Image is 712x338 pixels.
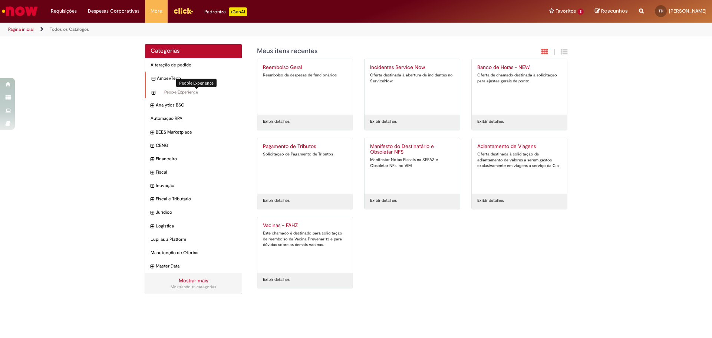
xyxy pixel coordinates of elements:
div: expandir categoria Logistica Logistica [145,219,242,233]
span: Automação RPA [151,115,236,122]
a: Página inicial [8,26,34,32]
a: Rascunhos [595,8,628,15]
span: Alteração de pedido [151,62,236,68]
span: Lupi as a Platform [151,236,236,243]
span: Master Data [156,263,236,269]
i: Exibição em cartão [541,48,548,55]
h2: Categorias [151,48,236,55]
span: AmbevTech [157,75,236,82]
span: BEES Marketplace [156,129,236,135]
ul: Trilhas de página [6,23,469,36]
div: Oferta destinada à abertura de incidentes no ServiceNow. [370,72,454,84]
h2: Vacinas – FAHZ [263,223,347,229]
div: expandir categoria Financeiro Financeiro [145,152,242,166]
a: Pagamento de Tributos Solicitação de Pagamento de Tributos [257,138,353,194]
span: Jurídico [156,209,236,216]
div: Oferta de chamado destinada à solicitação para ajustes gerais de ponto. [477,72,561,84]
span: Analytics BSC [156,102,236,108]
div: People Experience [176,79,217,87]
i: expandir categoria Jurídico [151,209,154,217]
h1: {"description":"","title":"Meus itens recentes"} Categoria [257,47,487,55]
i: expandir categoria Fiscal e Tributário [151,196,154,203]
div: expandir categoria People Experience People Experience [145,86,242,99]
i: expandir categoria Master Data [151,263,154,270]
i: expandir categoria Financeiro [151,156,154,163]
div: Automação RPA [145,112,242,125]
span: Fiscal [156,169,236,175]
a: Exibir detalhes [370,119,397,125]
h2: Reembolso Geral [263,65,347,70]
a: Exibir detalhes [263,119,290,125]
a: Adiantamento de Viagens Oferta destinada à solicitação de adiantamento de valores a serem gastos ... [472,138,567,194]
ul: Categorias [145,58,242,273]
div: expandir categoria Master Data Master Data [145,259,242,273]
div: Lupi as a Platform [145,233,242,246]
i: expandir categoria People Experience [152,89,155,97]
h2: Banco de Horas - NEW [477,65,561,70]
a: Exibir detalhes [263,277,290,283]
div: Reembolso de despesas de funcionários [263,72,347,78]
div: Oferta destinada à solicitação de adiantamento de valores a serem gastos exclusivamente em viagen... [477,151,561,169]
div: expandir categoria Fiscal Fiscal [145,165,242,179]
span: TD [659,9,663,13]
span: Manutenção de Ofertas [151,250,236,256]
a: Exibir detalhes [263,198,290,204]
div: Este chamado é destinado para solicitação de reembolso da Vacina Prevenar 13 e para dúvidas sobre... [263,230,347,248]
span: CENG [156,142,236,149]
span: Financeiro [156,156,236,162]
span: Favoritos [556,7,576,15]
span: Despesas Corporativas [88,7,139,15]
a: Banco de Horas - NEW Oferta de chamado destinada à solicitação para ajustes gerais de ponto. [472,59,567,115]
a: Exibir detalhes [477,119,504,125]
h2: Manifesto do Destinatário e Obsoletar NFS [370,144,454,155]
img: click_logo_yellow_360x200.png [173,5,193,16]
div: expandir categoria Analytics BSC Analytics BSC [145,98,242,112]
a: Exibir detalhes [477,198,504,204]
div: Padroniza [204,7,247,16]
span: Inovação [156,183,236,189]
div: Alteração de pedido [145,58,242,72]
span: More [151,7,162,15]
a: Incidentes Service Now Oferta destinada à abertura de incidentes no ServiceNow. [365,59,460,115]
p: +GenAi [229,7,247,16]
i: expandir categoria Fiscal [151,169,154,177]
h2: Adiantamento de Viagens [477,144,561,150]
i: expandir categoria CENG [151,142,154,150]
div: expandir categoria Inovação Inovação [145,179,242,193]
div: expandir categoria CENG CENG [145,139,242,152]
a: Vacinas – FAHZ Este chamado é destinado para solicitação de reembolso da Vacina Prevenar 13 e par... [257,217,353,273]
i: expandir categoria Inovação [151,183,154,190]
a: Manifesto do Destinatário e Obsoletar NFS Manifestar Notas Fiscais na SEFAZ e Obsoletar NFs. no VIM [365,138,460,194]
a: Todos os Catálogos [50,26,89,32]
div: expandir categoria Jurídico Jurídico [145,206,242,219]
div: Manutenção de Ofertas [145,246,242,260]
i: expandir categoria BEES Marketplace [151,129,154,137]
i: recolher categoria AmbevTech [152,75,155,83]
span: [PERSON_NAME] [669,8,706,14]
span: | [554,48,555,56]
ul: AmbevTech subcategorias [145,86,242,99]
h2: Pagamento de Tributos [263,144,347,150]
span: 2 [577,9,584,15]
i: expandir categoria Analytics BSC [151,102,154,109]
div: expandir categoria Fiscal e Tributário Fiscal e Tributário [145,192,242,206]
a: Mostrar mais [179,277,208,284]
i: Exibição de grade [561,48,567,55]
div: Manifestar Notas Fiscais na SEFAZ e Obsoletar NFs. no VIM [370,157,454,168]
span: People Experience [157,89,236,95]
h2: Incidentes Service Now [370,65,454,70]
span: Requisições [51,7,77,15]
div: Mostrando 15 categorias [151,284,236,290]
span: Logistica [156,223,236,229]
span: Fiscal e Tributário [156,196,236,202]
i: expandir categoria Logistica [151,223,154,230]
a: Exibir detalhes [370,198,397,204]
div: recolher categoria AmbevTech AmbevTech [145,72,242,85]
a: Reembolso Geral Reembolso de despesas de funcionários [257,59,353,115]
div: Solicitação de Pagamento de Tributos [263,151,347,157]
div: expandir categoria BEES Marketplace BEES Marketplace [145,125,242,139]
span: Rascunhos [601,7,628,14]
img: ServiceNow [1,4,39,19]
